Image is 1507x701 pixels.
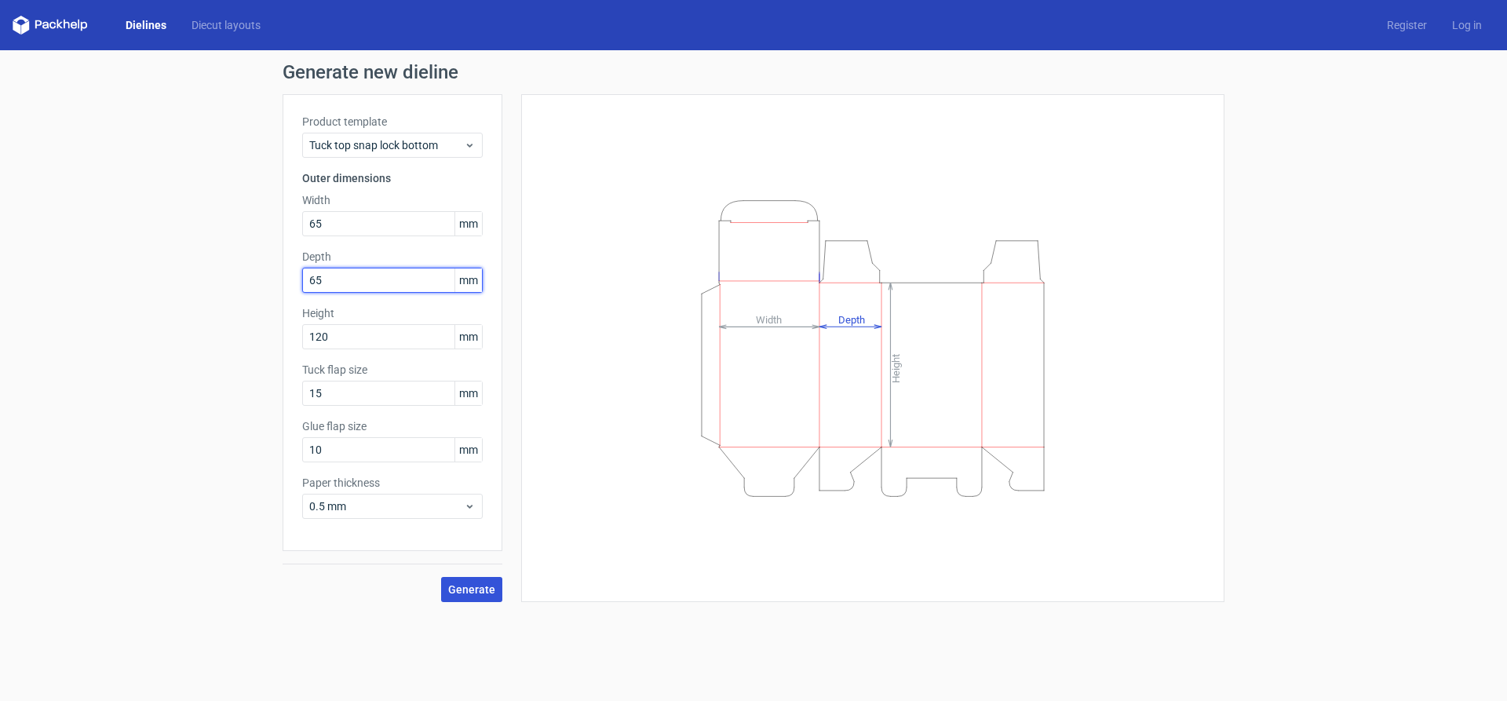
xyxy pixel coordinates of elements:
tspan: Width [756,313,782,325]
h1: Generate new dieline [283,63,1224,82]
span: mm [454,268,482,292]
label: Width [302,192,483,208]
tspan: Depth [838,313,865,325]
span: 0.5 mm [309,498,464,514]
span: Tuck top snap lock bottom [309,137,464,153]
label: Paper thickness [302,475,483,491]
label: Tuck flap size [302,362,483,378]
tspan: Height [890,353,902,382]
a: Register [1374,17,1439,33]
span: Generate [448,584,495,595]
label: Product template [302,114,483,130]
a: Log in [1439,17,1494,33]
span: mm [454,212,482,235]
a: Diecut layouts [179,17,273,33]
span: mm [454,382,482,405]
span: mm [454,325,482,349]
h3: Outer dimensions [302,170,483,186]
label: Depth [302,249,483,265]
button: Generate [441,577,502,602]
label: Height [302,305,483,321]
label: Glue flap size [302,418,483,434]
a: Dielines [113,17,179,33]
span: mm [454,438,482,462]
